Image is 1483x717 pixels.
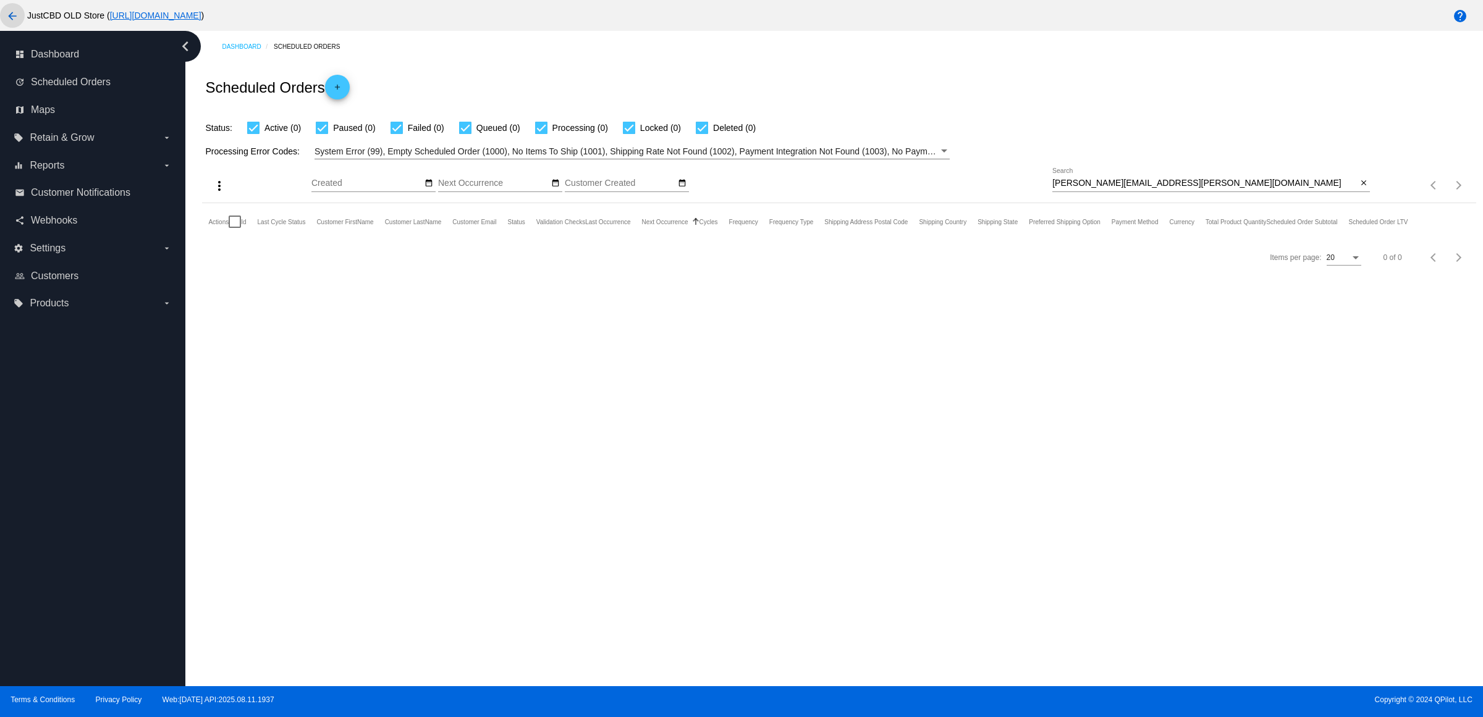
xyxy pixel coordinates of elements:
[14,243,23,253] i: settings
[15,188,25,198] i: email
[31,270,78,282] span: Customers
[110,10,201,20] a: [URL][DOMAIN_NAME]
[1349,218,1408,225] button: Change sorting for LifetimeValue
[15,183,172,203] a: email Customer Notifications
[31,104,55,115] span: Maps
[258,218,306,225] button: Change sorting for LastProcessingCycleId
[212,178,227,193] mat-icon: more_vert
[175,36,195,56] i: chevron_left
[15,49,25,59] i: dashboard
[30,132,94,143] span: Retain & Grow
[978,218,1018,225] button: Change sorting for ShippingState
[15,105,25,115] i: map
[15,216,25,225] i: share
[1206,203,1266,240] mat-header-cell: Total Product Quantity
[5,9,20,23] mat-icon: arrow_back
[14,133,23,143] i: local_offer
[565,178,676,188] input: Customer Created
[316,218,373,225] button: Change sorting for CustomerFirstName
[1270,253,1321,262] div: Items per page:
[824,218,908,225] button: Change sorting for ShippingPostcode
[1029,218,1101,225] button: Change sorting for PreferredShippingOption
[551,178,560,188] mat-icon: date_range
[425,178,433,188] mat-icon: date_range
[15,271,25,281] i: people_outline
[552,120,608,135] span: Processing (0)
[438,178,549,188] input: Next Occurrence
[205,123,232,133] span: Status:
[27,10,204,20] span: JustCBD OLD Store ( )
[1384,253,1402,262] div: 0 of 0
[1357,177,1370,190] button: Clear
[30,298,69,309] span: Products
[452,218,496,225] button: Change sorting for CustomerEmail
[752,695,1472,704] span: Copyright © 2024 QPilot, LLC
[15,44,172,64] a: dashboard Dashboard
[311,178,423,188] input: Created
[1359,178,1368,188] mat-icon: close
[408,120,444,135] span: Failed (0)
[264,120,301,135] span: Active (0)
[14,298,23,308] i: local_offer
[241,218,246,225] button: Change sorting for Id
[15,266,172,286] a: people_outline Customers
[222,37,274,56] a: Dashboard
[1422,245,1447,270] button: Previous page
[162,298,172,308] i: arrow_drop_down
[15,100,172,120] a: map Maps
[162,133,172,143] i: arrow_drop_down
[678,178,687,188] mat-icon: date_range
[476,120,520,135] span: Queued (0)
[205,75,349,99] h2: Scheduled Orders
[729,218,758,225] button: Change sorting for Frequency
[1052,178,1357,188] input: Search
[31,49,79,60] span: Dashboard
[274,37,351,56] a: Scheduled Orders
[15,211,172,230] a: share Webhooks
[769,218,814,225] button: Change sorting for FrequencyType
[1327,254,1361,262] mat-select: Items per page:
[315,144,950,159] mat-select: Filter by Processing Error Codes
[585,218,630,225] button: Change sorting for LastOccurrenceUtc
[1327,253,1335,262] span: 20
[1169,218,1194,225] button: Change sorting for CurrencyIso
[163,695,274,704] a: Web:[DATE] API:2025.08.11.1937
[205,146,300,156] span: Processing Error Codes:
[30,160,64,171] span: Reports
[1112,218,1159,225] button: Change sorting for PaymentMethod.Type
[162,161,172,170] i: arrow_drop_down
[385,218,442,225] button: Change sorting for CustomerLastName
[31,187,130,198] span: Customer Notifications
[31,77,111,88] span: Scheduled Orders
[1447,245,1471,270] button: Next page
[507,218,525,225] button: Change sorting for Status
[1422,173,1447,198] button: Previous page
[1447,173,1471,198] button: Next page
[1453,9,1468,23] mat-icon: help
[31,215,77,226] span: Webhooks
[11,695,75,704] a: Terms & Conditions
[208,203,229,240] mat-header-cell: Actions
[162,243,172,253] i: arrow_drop_down
[96,695,142,704] a: Privacy Policy
[15,77,25,87] i: update
[642,218,688,225] button: Change sorting for NextOccurrenceUtc
[699,218,718,225] button: Change sorting for Cycles
[30,243,65,254] span: Settings
[536,203,585,240] mat-header-cell: Validation Checks
[14,161,23,170] i: equalizer
[15,72,172,92] a: update Scheduled Orders
[330,83,345,98] mat-icon: add
[1266,218,1337,225] button: Change sorting for Subtotal
[333,120,375,135] span: Paused (0)
[640,120,681,135] span: Locked (0)
[919,218,966,225] button: Change sorting for ShippingCountry
[713,120,756,135] span: Deleted (0)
